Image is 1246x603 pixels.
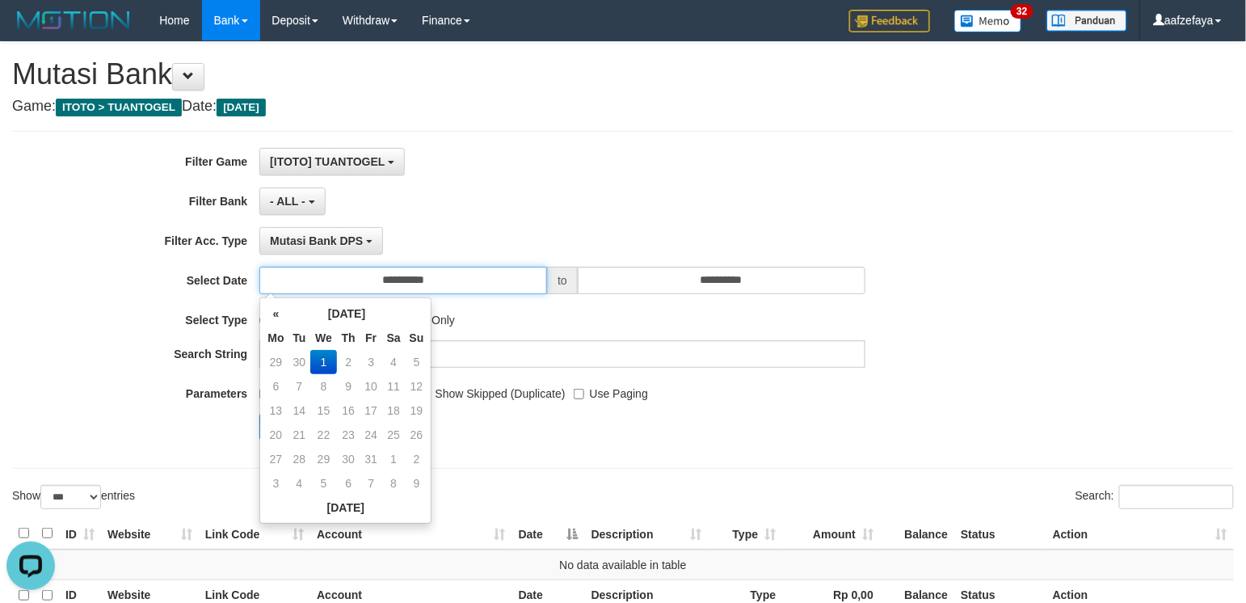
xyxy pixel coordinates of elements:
[263,471,288,495] td: 3
[310,471,337,495] td: 5
[360,447,382,471] td: 31
[360,374,382,398] td: 10
[12,99,1234,115] h4: Game: Date:
[360,350,382,374] td: 3
[12,485,135,509] label: Show entries
[419,380,566,402] label: Show Skipped (Duplicate)
[585,518,708,550] th: Description: activate to sort column ascending
[360,423,382,447] td: 24
[288,471,311,495] td: 4
[382,374,406,398] td: 11
[849,10,930,32] img: Feedback.jpg
[101,518,199,550] th: Website: activate to sort column ascending
[574,389,584,399] input: Use Paging
[270,234,363,247] span: Mutasi Bank DPS
[217,99,266,116] span: [DATE]
[6,6,55,55] button: Open LiveChat chat widget
[382,326,406,350] th: Sa
[1119,485,1234,509] input: Search:
[382,423,406,447] td: 25
[406,326,428,350] th: Su
[406,374,428,398] td: 12
[263,495,427,520] th: [DATE]
[288,301,406,326] th: [DATE]
[406,423,428,447] td: 26
[12,58,1234,91] h1: Mutasi Bank
[310,350,337,374] td: 1
[263,374,288,398] td: 6
[12,8,135,32] img: MOTION_logo.png
[270,195,305,208] span: - ALL -
[547,267,578,294] span: to
[259,227,383,255] button: Mutasi Bank DPS
[382,447,406,471] td: 1
[382,350,406,374] td: 4
[574,380,648,402] label: Use Paging
[337,423,360,447] td: 23
[880,518,954,550] th: Balance
[382,398,406,423] td: 18
[310,423,337,447] td: 22
[360,398,382,423] td: 17
[310,374,337,398] td: 8
[56,99,182,116] span: ITOTO > TUANTOGEL
[1011,4,1033,19] span: 32
[40,485,101,509] select: Showentries
[310,447,337,471] td: 29
[12,550,1234,580] td: No data available in table
[263,301,288,326] th: «
[259,148,405,175] button: [ITOTO] TUANTOGEL
[1046,10,1127,32] img: panduan.png
[263,423,288,447] td: 20
[288,398,311,423] td: 14
[288,326,311,350] th: Tu
[382,471,406,495] td: 8
[288,447,311,471] td: 28
[288,423,311,447] td: 21
[59,518,101,550] th: ID: activate to sort column ascending
[782,518,880,550] th: Amount: activate to sort column ascending
[263,350,288,374] td: 29
[263,326,288,350] th: Mo
[512,518,585,550] th: Date: activate to sort column descending
[199,518,310,550] th: Link Code: activate to sort column ascending
[263,398,288,423] td: 13
[406,350,428,374] td: 5
[337,350,360,374] td: 2
[337,447,360,471] td: 30
[406,398,428,423] td: 19
[406,471,428,495] td: 9
[270,155,385,168] span: [ITOTO] TUANTOGEL
[406,447,428,471] td: 2
[337,398,360,423] td: 16
[259,188,325,215] button: - ALL -
[310,518,512,550] th: Account: activate to sort column ascending
[708,518,782,550] th: Type: activate to sort column ascending
[337,326,360,350] th: Th
[337,374,360,398] td: 9
[288,350,311,374] td: 30
[263,447,288,471] td: 27
[337,471,360,495] td: 6
[954,518,1046,550] th: Status
[310,398,337,423] td: 15
[1046,518,1234,550] th: Action: activate to sort column ascending
[1076,485,1234,509] label: Search:
[288,374,311,398] td: 7
[310,326,337,350] th: We
[954,10,1022,32] img: Button%20Memo.svg
[360,471,382,495] td: 7
[360,326,382,350] th: Fr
